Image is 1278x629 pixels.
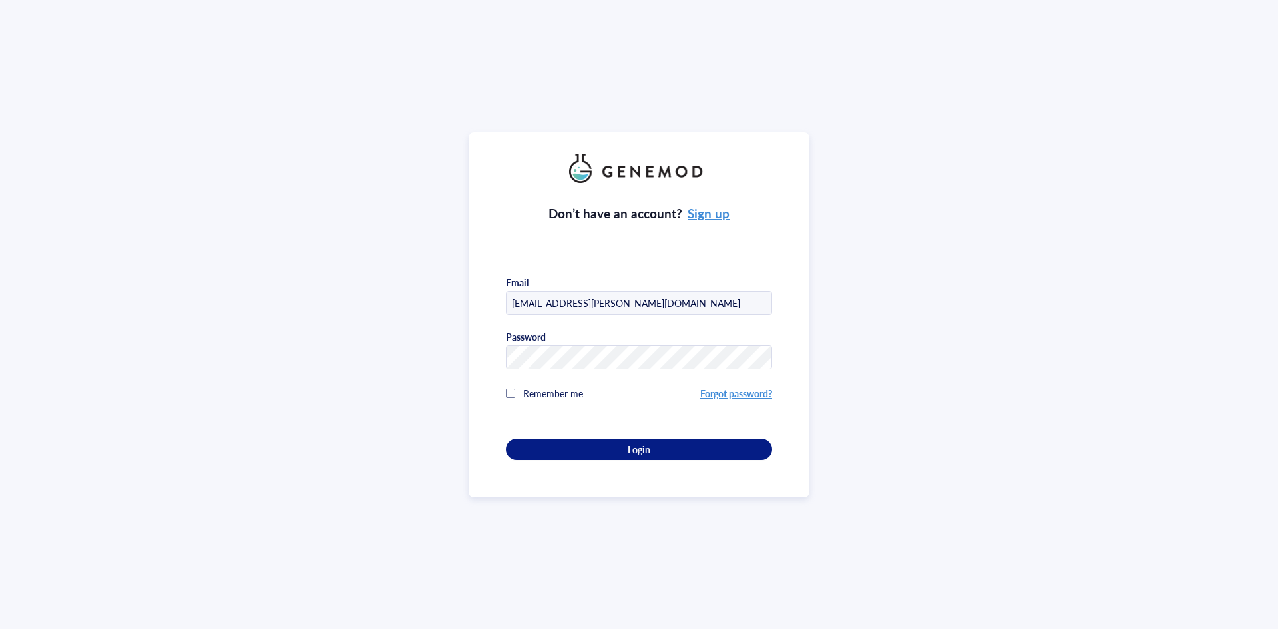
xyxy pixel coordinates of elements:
[628,443,650,455] span: Login
[506,439,772,460] button: Login
[569,154,709,183] img: genemod_logo_light-BcqUzbGq.png
[506,276,529,288] div: Email
[523,387,583,400] span: Remember me
[688,204,730,222] a: Sign up
[700,387,772,400] a: Forgot password?
[548,204,730,223] div: Don’t have an account?
[506,331,546,343] div: Password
